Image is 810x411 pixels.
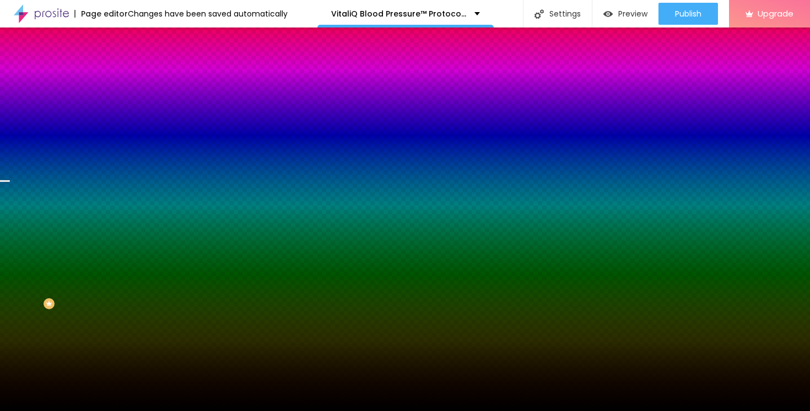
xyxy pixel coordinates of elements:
img: Icone [534,9,544,19]
span: Upgrade [758,9,793,18]
div: Page editor [74,10,128,18]
p: VitaliQ Blood Pressure™ Protocol Explained: Reducing [MEDICAL_DATA] [331,10,466,18]
div: Changes have been saved automatically [128,10,288,18]
button: Preview [592,3,658,25]
span: Publish [675,9,701,18]
button: Publish [658,3,718,25]
span: Preview [618,9,647,18]
img: view-1.svg [603,9,613,19]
